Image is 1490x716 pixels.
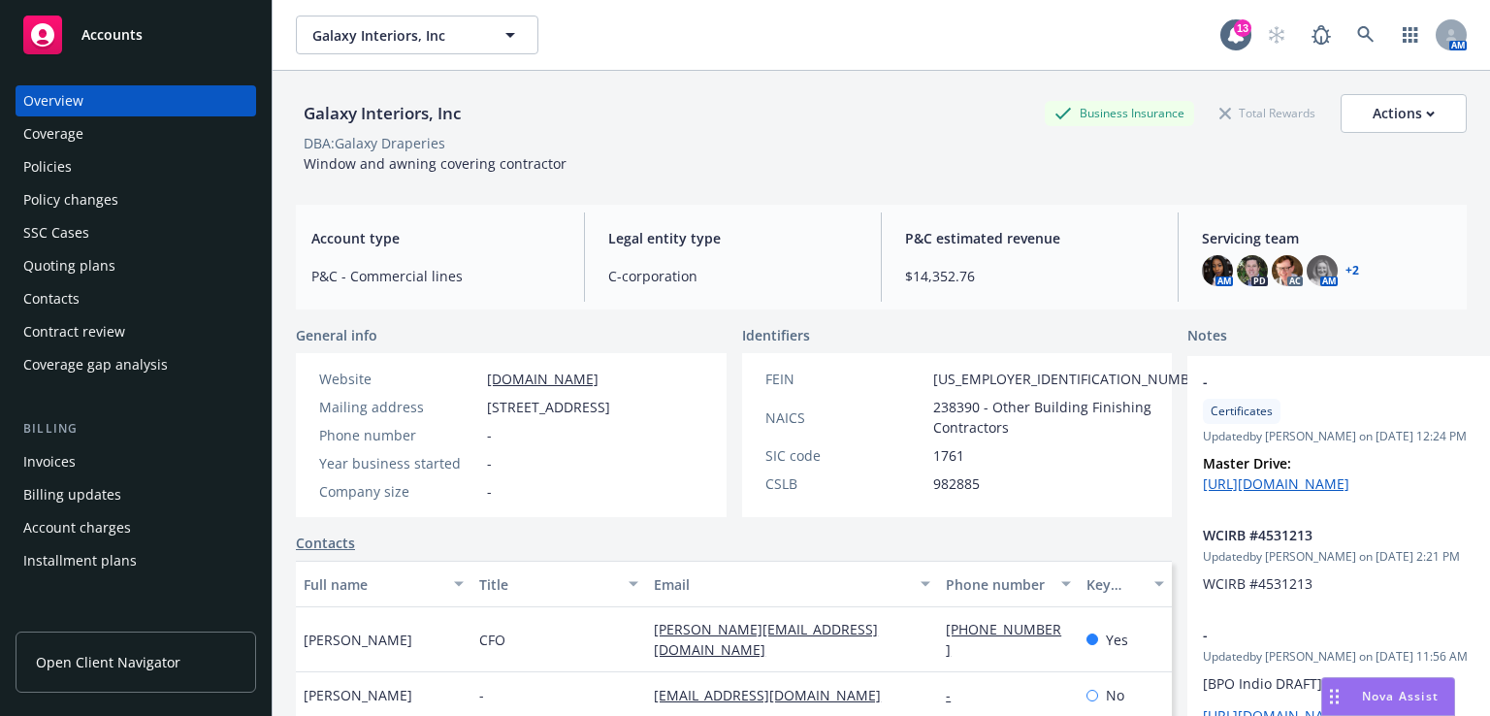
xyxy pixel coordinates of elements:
[23,184,118,215] div: Policy changes
[1203,574,1312,593] span: WCIRB #4531213
[1362,688,1439,704] span: Nova Assist
[296,561,471,607] button: Full name
[16,545,256,576] a: Installment plans
[654,574,909,595] div: Email
[23,316,125,347] div: Contract review
[479,685,484,705] span: -
[23,446,76,477] div: Invoices
[765,407,925,428] div: NAICS
[1079,561,1172,607] button: Key contact
[23,118,83,149] div: Coverage
[1322,678,1346,715] div: Drag to move
[304,630,412,650] span: [PERSON_NAME]
[471,561,647,607] button: Title
[933,445,964,466] span: 1761
[487,397,610,417] span: [STREET_ADDRESS]
[938,561,1078,607] button: Phone number
[1203,372,1490,392] span: -
[1106,685,1124,705] span: No
[23,250,115,281] div: Quoting plans
[319,481,479,502] div: Company size
[487,453,492,473] span: -
[933,473,980,494] span: 982885
[16,349,256,380] a: Coverage gap analysis
[304,685,412,705] span: [PERSON_NAME]
[311,228,561,248] span: Account type
[933,397,1211,438] span: 238390 - Other Building Finishing Contractors
[311,266,561,286] span: P&C - Commercial lines
[23,151,72,182] div: Policies
[1202,228,1451,248] span: Servicing team
[1086,574,1143,595] div: Key contact
[1210,101,1325,125] div: Total Rewards
[16,512,256,543] a: Account charges
[765,473,925,494] div: CSLB
[304,133,445,153] div: DBA: Galaxy Draperies
[296,16,538,54] button: Galaxy Interiors, Inc
[1202,255,1233,286] img: photo
[1211,403,1273,420] span: Certificates
[1302,16,1341,54] a: Report a Bug
[23,479,121,510] div: Billing updates
[16,85,256,116] a: Overview
[296,533,355,553] a: Contacts
[479,630,505,650] span: CFO
[1203,625,1490,645] span: -
[1106,630,1128,650] span: Yes
[905,266,1154,286] span: $14,352.76
[1187,325,1227,348] span: Notes
[479,574,618,595] div: Title
[23,512,131,543] div: Account charges
[319,425,479,445] div: Phone number
[487,370,599,388] a: [DOMAIN_NAME]
[16,479,256,510] a: Billing updates
[16,316,256,347] a: Contract review
[742,325,810,345] span: Identifiers
[312,25,480,46] span: Galaxy Interiors, Inc
[304,574,442,595] div: Full name
[946,620,1061,659] a: [PHONE_NUMBER]
[23,85,83,116] div: Overview
[16,184,256,215] a: Policy changes
[608,228,858,248] span: Legal entity type
[1272,255,1303,286] img: photo
[16,250,256,281] a: Quoting plans
[654,686,896,704] a: [EMAIL_ADDRESS][DOMAIN_NAME]
[1045,101,1194,125] div: Business Insurance
[296,101,469,126] div: Galaxy Interiors, Inc
[1237,255,1268,286] img: photo
[946,686,966,704] a: -
[765,369,925,389] div: FEIN
[36,652,180,672] span: Open Client Navigator
[1345,265,1359,277] a: +2
[646,561,938,607] button: Email
[1307,255,1338,286] img: photo
[933,369,1211,389] span: [US_EMPLOYER_IDENTIFICATION_NUMBER]
[16,615,256,635] div: Tools
[765,445,925,466] div: SIC code
[16,283,256,314] a: Contacts
[608,266,858,286] span: C-corporation
[319,369,479,389] div: Website
[905,228,1154,248] span: P&C estimated revenue
[946,574,1049,595] div: Phone number
[23,545,137,576] div: Installment plans
[16,8,256,62] a: Accounts
[296,325,377,345] span: General info
[16,446,256,477] a: Invoices
[16,217,256,248] a: SSC Cases
[1321,677,1455,716] button: Nova Assist
[654,620,878,659] a: [PERSON_NAME][EMAIL_ADDRESS][DOMAIN_NAME]
[1234,19,1251,37] div: 13
[81,27,143,43] span: Accounts
[1203,454,1291,472] strong: Master Drive:
[1346,16,1385,54] a: Search
[1341,94,1467,133] button: Actions
[16,419,256,439] div: Billing
[304,154,567,173] span: Window and awning covering contractor
[1391,16,1430,54] a: Switch app
[23,283,80,314] div: Contacts
[487,481,492,502] span: -
[487,425,492,445] span: -
[23,217,89,248] div: SSC Cases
